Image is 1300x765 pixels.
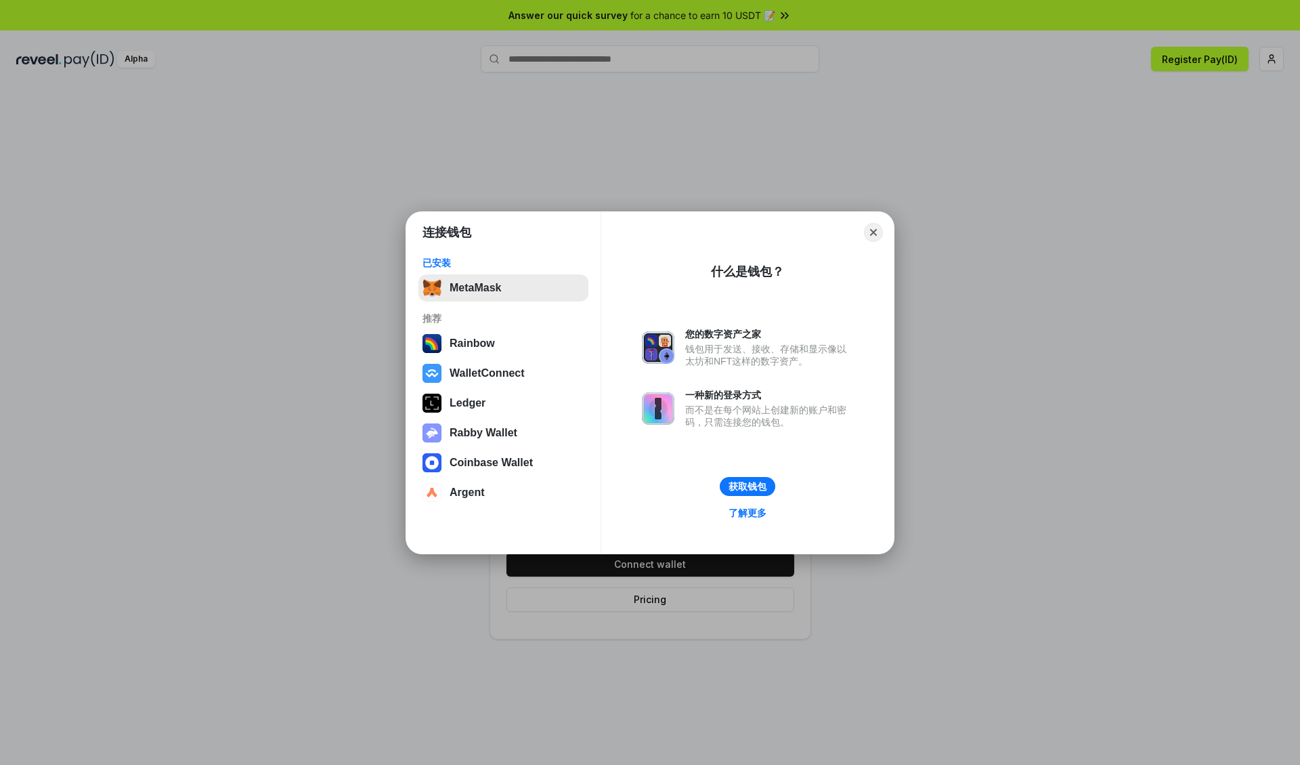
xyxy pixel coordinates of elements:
[450,457,533,469] div: Coinbase Wallet
[418,479,588,506] button: Argent
[450,487,485,499] div: Argent
[450,397,485,409] div: Ledger
[685,404,853,428] div: 而不是在每个网站上创建新的账户和密码，只需连接您的钱包。
[685,389,853,401] div: 一种新的登录方式
[642,392,674,425] img: svg+xml,%3Csvg%20xmlns%3D%22http%3A%2F%2Fwww.w3.org%2F2000%2Fsvg%22%20fill%3D%22none%22%20viewBox...
[422,257,584,269] div: 已安装
[450,427,517,439] div: Rabby Wallet
[685,328,853,340] div: 您的数字资产之家
[422,453,441,472] img: svg+xml,%3Csvg%20width%3D%2228%22%20height%3D%2228%22%20viewBox%3D%220%200%2028%2028%22%20fill%3D...
[422,423,441,442] img: svg+xml,%3Csvg%20xmlns%3D%22http%3A%2F%2Fwww.w3.org%2F2000%2Fsvg%22%20fill%3D%22none%22%20viewBox...
[642,331,674,364] img: svg+xml,%3Csvg%20xmlns%3D%22http%3A%2F%2Fwww.w3.org%2F2000%2Fsvg%22%20fill%3D%22none%22%20viewBox...
[864,223,883,242] button: Close
[450,367,525,379] div: WalletConnect
[422,483,441,502] img: svg+xml,%3Csvg%20width%3D%2228%22%20height%3D%2228%22%20viewBox%3D%220%200%2028%2028%22%20fill%3D...
[422,394,441,413] img: svg+xml,%3Csvg%20xmlns%3D%22http%3A%2F%2Fwww.w3.org%2F2000%2Fsvg%22%20width%3D%2228%22%20height%3...
[418,449,588,476] button: Coinbase Wallet
[685,343,853,367] div: 钱包用于发送、接收、存储和显示像以太坊和NFT这样的数字资产。
[729,480,766,493] div: 获取钱包
[711,264,784,280] div: 什么是钱包？
[720,504,775,522] a: 了解更多
[418,360,588,387] button: WalletConnect
[418,419,588,447] button: Rabby Wallet
[422,334,441,353] img: svg+xml,%3Csvg%20width%3D%22120%22%20height%3D%22120%22%20viewBox%3D%220%200%20120%20120%22%20fil...
[418,274,588,302] button: MetaMask
[729,507,766,519] div: 了解更多
[450,282,501,294] div: MetaMask
[418,390,588,417] button: Ledger
[450,337,495,350] div: Rainbow
[422,278,441,297] img: svg+xml,%3Csvg%20fill%3D%22none%22%20height%3D%2233%22%20viewBox%3D%220%200%2035%2033%22%20width%...
[422,224,471,241] h1: 连接钱包
[418,330,588,357] button: Rainbow
[720,477,775,496] button: 获取钱包
[422,312,584,325] div: 推荐
[422,364,441,383] img: svg+xml,%3Csvg%20width%3D%2228%22%20height%3D%2228%22%20viewBox%3D%220%200%2028%2028%22%20fill%3D...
